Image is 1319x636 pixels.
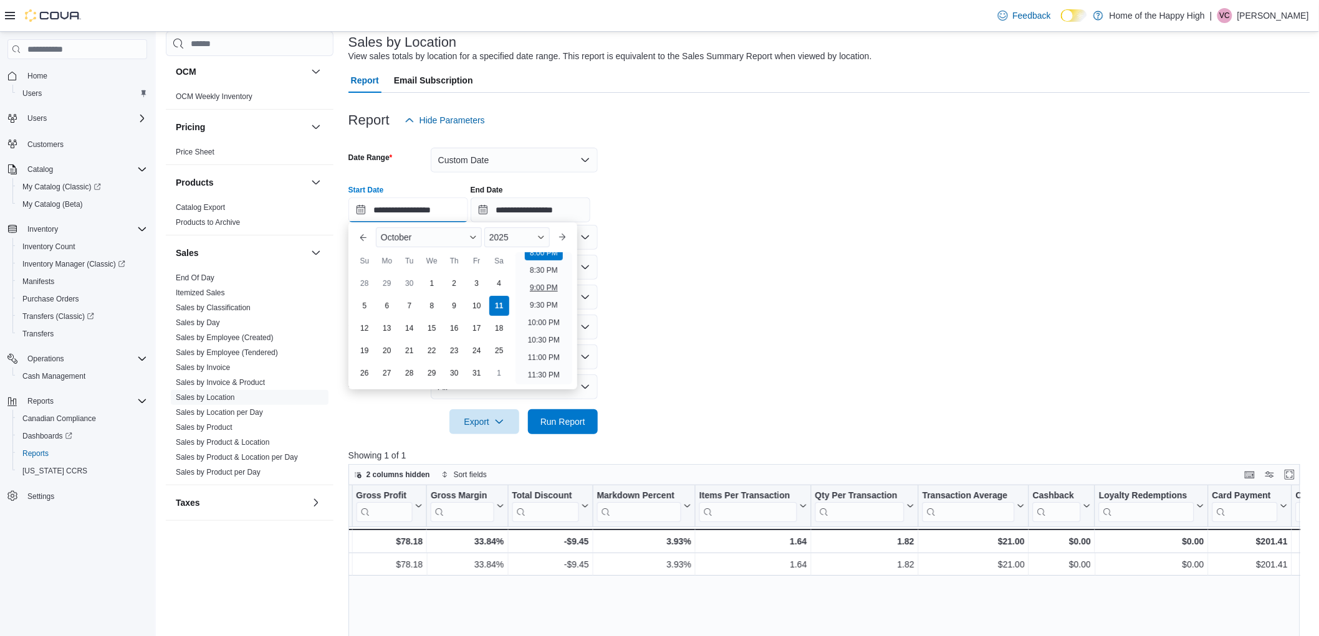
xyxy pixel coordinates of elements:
button: Sales [176,247,306,259]
span: Sales by Product & Location per Day [176,452,298,462]
span: Inventory [27,224,58,234]
button: Taxes [176,496,306,509]
div: day-31 [467,363,487,383]
span: Sort fields [454,470,487,480]
span: Sales by Product [176,422,233,432]
button: Users [2,110,152,127]
div: day-27 [377,363,397,383]
div: day-23 [444,341,464,361]
span: My Catalog (Beta) [22,199,83,209]
div: 33.84% [431,557,504,572]
a: Sales by Product [176,423,233,432]
button: Canadian Compliance [12,410,152,427]
span: Report [351,68,379,93]
input: Dark Mode [1061,9,1087,22]
span: My Catalog (Classic) [22,182,101,192]
span: Users [27,113,47,123]
div: Markdown Percent [597,490,681,502]
button: Export [449,409,519,434]
span: Feedback [1013,9,1051,22]
div: $0.00 [1099,534,1204,549]
div: 1.64 [699,557,807,572]
input: Press the down key to enter a popover containing a calendar. Press the escape key to close the po... [348,197,468,222]
div: day-1 [422,273,442,293]
button: Open list of options [580,232,590,242]
span: Dashboards [22,431,72,441]
nav: Complex example [7,62,147,538]
div: OCM [166,89,333,109]
div: day-21 [400,341,420,361]
div: -$9.45 [512,557,589,572]
button: OCM [309,64,324,79]
div: day-18 [489,318,509,338]
button: Home [2,67,152,85]
button: Sort fields [436,467,492,482]
button: Next month [552,227,572,247]
li: 8:00 PM [525,245,563,260]
div: Sa [489,251,509,271]
div: 1.82 [815,557,914,572]
div: Qty Per Transaction [815,490,904,502]
a: OCM Weekly Inventory [176,92,252,101]
div: day-22 [422,341,442,361]
span: Purchase Orders [22,294,79,304]
span: Reports [27,396,54,406]
div: 1.82 [815,534,914,549]
span: My Catalog (Beta) [17,197,147,212]
span: Washington CCRS [17,463,147,478]
div: 3.93% [597,534,691,549]
button: Pricing [309,120,324,135]
span: VC [1220,8,1230,23]
div: Gross Margin [431,490,494,502]
div: Products [166,200,333,235]
span: Export [457,409,512,434]
button: 2 columns hidden [349,467,435,482]
a: Settings [22,489,59,504]
span: Users [22,88,42,98]
div: Fr [467,251,487,271]
div: Button. Open the month selector. October is currently selected. [376,227,482,247]
button: Sales [309,245,324,260]
a: Inventory Manager (Classic) [17,257,130,272]
button: Transfers [12,325,152,343]
div: Th [444,251,464,271]
button: Settings [2,487,152,505]
span: Sales by Invoice & Product [176,377,265,387]
span: Home [22,68,147,83]
button: Transaction Average [923,490,1025,522]
span: Run Report [540,415,585,428]
li: 11:00 PM [523,350,565,365]
li: 10:30 PM [523,333,565,348]
div: October, 2025 [353,272,511,384]
button: Reports [12,445,152,462]
div: 33.84% [431,534,504,549]
button: Users [22,111,52,126]
a: Sales by Location [176,393,235,402]
div: day-5 [355,296,375,316]
span: Home [27,71,47,81]
button: Inventory [2,221,152,238]
div: Cashback [1033,490,1081,522]
span: Products to Archive [176,217,240,227]
button: Open list of options [580,292,590,302]
div: 3.93% [597,557,691,572]
button: Pricing [176,121,306,133]
div: day-28 [355,273,375,293]
div: day-19 [355,341,375,361]
span: Cash Management [22,371,85,381]
a: Dashboards [12,427,152,445]
span: Sales by Location per Day [176,407,263,417]
ul: Time [516,252,572,384]
div: We [422,251,442,271]
span: Manifests [22,277,54,287]
li: 8:30 PM [525,263,563,278]
span: My Catalog (Classic) [17,179,147,194]
button: Catalog [22,162,58,177]
div: day-13 [377,318,397,338]
div: day-9 [444,296,464,316]
button: Reports [2,392,152,410]
button: Keyboard shortcuts [1242,467,1257,482]
label: Start Date [348,185,384,195]
span: Sales by Employee (Created) [176,333,274,343]
div: Mo [377,251,397,271]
